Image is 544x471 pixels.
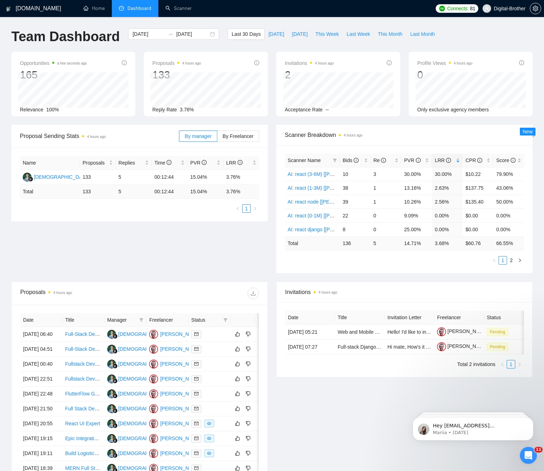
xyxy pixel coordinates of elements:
[149,435,201,441] a: OS[PERSON_NAME]
[417,68,473,82] div: 0
[149,375,158,383] img: OS
[437,327,446,336] img: c1v3D5uWPgdPDJz4MVDo8gIVKeE0_dnHO47dIG4aIrBl1UOYBw7pS2Tb83KcRjx4og
[518,258,522,262] span: right
[154,160,172,166] span: Time
[246,376,251,382] span: dislike
[374,28,406,40] button: This Month
[371,167,401,181] td: 3
[247,288,259,299] button: download
[378,30,402,38] span: This Month
[516,256,524,265] button: right
[222,315,229,325] span: filter
[20,156,80,170] th: Name
[244,375,252,383] button: dislike
[410,30,435,38] span: Last Month
[437,328,488,334] a: [PERSON_NAME]
[107,389,116,398] img: II
[138,315,145,325] span: filter
[149,420,201,426] a: OS[PERSON_NAME]
[223,318,228,322] span: filter
[122,60,127,65] span: info-circle
[466,157,482,163] span: CPR
[288,157,321,163] span: Scanner Name
[268,30,284,38] span: [DATE]
[194,362,198,366] span: mail
[87,135,106,139] time: 4 hours ago
[500,362,505,367] span: left
[57,61,87,65] time: a few seconds ago
[65,421,100,426] a: React UI Expert
[416,158,421,163] span: info-circle
[534,447,543,453] span: 11
[223,185,259,199] td: 3.76 %
[149,434,158,443] img: OS
[246,465,251,471] span: dislike
[435,157,451,163] span: LRR
[11,28,120,45] h1: Team Dashboard
[113,438,118,443] img: gigradar-bm.png
[340,181,370,195] td: 38
[244,345,252,353] button: dislike
[254,60,259,65] span: info-circle
[288,227,372,232] a: AI: react django [[PERSON_NAME] 2]
[23,173,32,182] img: II
[285,59,334,67] span: Invitations
[107,419,116,428] img: II
[244,434,252,443] button: dislike
[65,436,124,441] a: Epic Integration Developer
[149,346,201,351] a: OS[PERSON_NAME]
[176,30,208,38] input: End date
[190,160,207,166] span: PVR
[333,158,337,162] span: filter
[244,404,252,413] button: dislike
[432,167,462,181] td: 30.00%
[242,204,251,213] li: 1
[487,329,511,334] a: Pending
[107,361,215,366] a: II[DEMOGRAPHIC_DATA][PERSON_NAME]
[248,290,259,296] span: download
[160,405,201,412] div: [PERSON_NAME]
[233,375,242,383] button: like
[202,160,207,165] span: info-circle
[152,68,201,82] div: 133
[326,107,329,112] span: --
[233,449,242,458] button: like
[65,331,225,337] a: Full-Stack Developer Needed for Subscription-Based Education Platform
[477,158,482,163] span: info-circle
[493,181,524,195] td: 43.06%
[417,107,489,112] span: Only exclusive agency members
[343,28,374,40] button: Last Week
[31,27,123,34] p: Message from Mariia, sent 8w ago
[493,167,524,181] td: 79.90%
[149,389,158,398] img: OS
[235,391,240,397] span: like
[168,31,173,37] span: to
[315,61,334,65] time: 4 hours ago
[331,155,338,166] span: filter
[107,330,116,339] img: II
[338,344,451,350] a: Full-stack Django/React senior engineer for startup!
[149,419,158,428] img: OS
[401,195,432,209] td: 10.26%
[499,256,507,265] li: 1
[132,30,165,38] input: Start date
[107,405,215,411] a: II[DEMOGRAPHIC_DATA][PERSON_NAME]
[149,360,158,369] img: OS
[194,377,198,381] span: mail
[374,157,386,163] span: Re
[65,376,217,382] a: Fullstack Developer (React/Next.js + MongoDB) for AI SaaS Platform
[194,466,198,470] span: mail
[463,167,493,181] td: $10.22
[233,360,242,368] button: like
[387,60,392,65] span: info-circle
[530,6,541,11] a: setting
[432,181,462,195] td: 2.63%
[484,6,489,11] span: user
[20,132,179,140] span: Proposal Sending Stats
[235,346,240,352] span: like
[107,331,215,337] a: II[DEMOGRAPHIC_DATA][PERSON_NAME]
[116,156,152,170] th: Replies
[107,375,116,383] img: II
[107,449,116,458] img: II
[233,330,242,338] button: like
